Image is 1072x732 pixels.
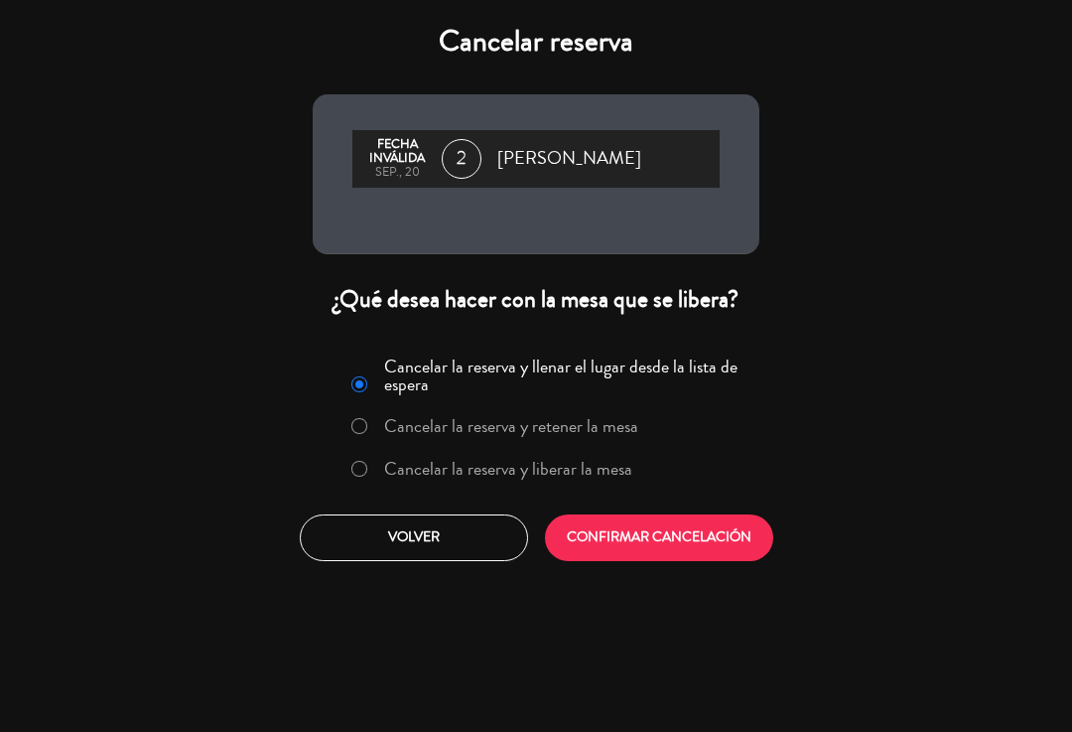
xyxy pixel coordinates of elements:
[384,417,638,435] label: Cancelar la reserva y retener la mesa
[362,138,432,166] div: Fecha inválida
[545,514,773,561] button: CONFIRMAR CANCELACIÓN
[362,166,432,180] div: sep., 20
[313,24,759,60] h4: Cancelar reserva
[300,514,528,561] button: Volver
[313,284,759,315] div: ¿Qué desea hacer con la mesa que se libera?
[442,139,481,179] span: 2
[384,358,747,393] label: Cancelar la reserva y llenar el lugar desde la lista de espera
[384,460,632,478] label: Cancelar la reserva y liberar la mesa
[497,144,641,174] span: [PERSON_NAME]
